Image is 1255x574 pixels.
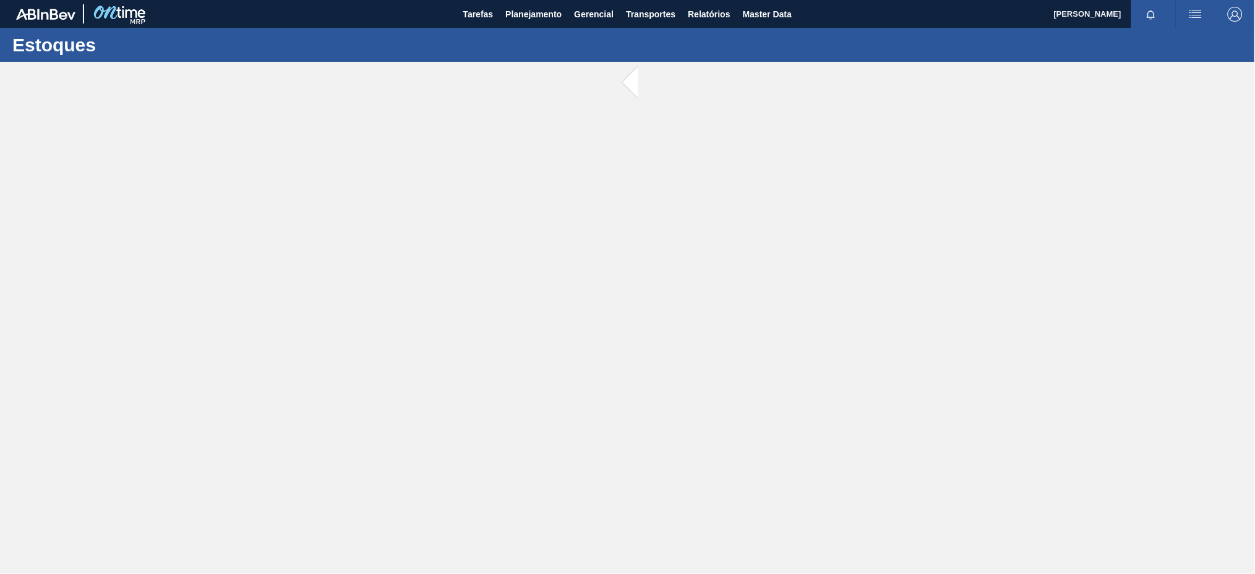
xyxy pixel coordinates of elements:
[1131,6,1171,23] button: Notificações
[575,7,614,22] span: Gerencial
[12,38,232,52] h1: Estoques
[1188,7,1203,22] img: userActions
[1228,7,1243,22] img: Logout
[16,9,75,20] img: TNhmsLtSVTkK8tSr43FrP2fwEKptu5GPRR3wAAAABJRU5ErkJggg==
[688,7,730,22] span: Relatórios
[626,7,675,22] span: Transportes
[463,7,494,22] span: Tarefas
[505,7,562,22] span: Planejamento
[743,7,792,22] span: Master Data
